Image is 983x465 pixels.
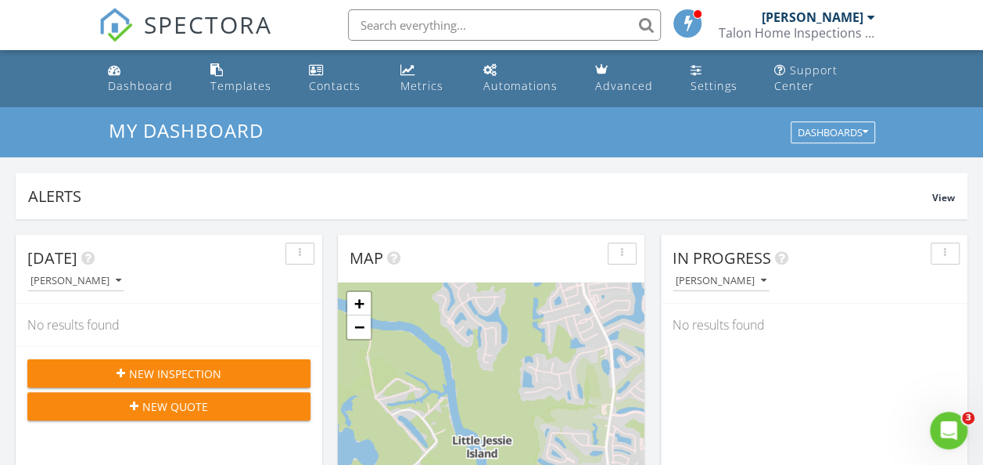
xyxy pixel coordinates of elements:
[350,247,383,269] span: Map
[27,247,77,269] span: [DATE]
[791,122,875,144] button: Dashboards
[348,9,661,41] input: Search everything...
[102,56,192,101] a: Dashboard
[30,276,121,287] div: [PERSON_NAME]
[27,392,310,420] button: New Quote
[673,271,770,292] button: [PERSON_NAME]
[589,56,671,101] a: Advanced
[27,271,124,292] button: [PERSON_NAME]
[303,56,382,101] a: Contacts
[129,366,221,382] span: New Inspection
[962,412,974,424] span: 3
[144,8,272,41] span: SPECTORA
[761,9,863,25] div: [PERSON_NAME]
[27,359,310,387] button: New Inspection
[99,21,272,54] a: SPECTORA
[16,304,322,346] div: No results found
[768,56,881,101] a: Support Center
[595,78,653,93] div: Advanced
[718,25,874,41] div: Talon Home Inspections LLC
[691,78,737,93] div: Settings
[684,56,755,101] a: Settings
[309,78,361,93] div: Contacts
[673,247,771,269] span: In Progress
[347,292,371,315] a: Zoom in
[930,412,967,449] iframe: Intercom live chat
[774,63,838,93] div: Support Center
[28,186,932,207] div: Alerts
[99,8,133,42] img: The Best Home Inspection Software - Spectora
[142,398,208,415] span: New Quote
[109,117,264,143] span: My Dashboard
[661,304,967,346] div: No results found
[483,78,558,93] div: Automations
[210,78,271,93] div: Templates
[477,56,576,101] a: Automations (Basic)
[932,191,955,204] span: View
[400,78,443,93] div: Metrics
[798,128,868,139] div: Dashboards
[204,56,290,101] a: Templates
[108,78,173,93] div: Dashboard
[676,276,766,287] div: [PERSON_NAME]
[394,56,465,101] a: Metrics
[347,315,371,339] a: Zoom out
